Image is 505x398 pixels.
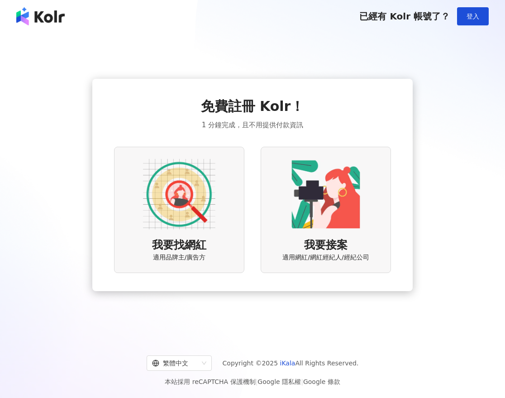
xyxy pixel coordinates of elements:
[201,97,305,116] span: 免費註冊 Kolr！
[257,378,301,385] a: Google 隱私權
[304,238,348,253] span: 我要接案
[256,378,258,385] span: |
[467,13,479,20] span: 登入
[153,253,206,262] span: 適用品牌主/廣告方
[152,356,198,370] div: 繁體中文
[143,158,215,230] img: AD identity option
[303,378,340,385] a: Google 條款
[301,378,303,385] span: |
[202,120,303,130] span: 1 分鐘完成，且不用提供付款資訊
[280,360,295,367] a: iKala
[359,11,450,22] span: 已經有 Kolr 帳號了？
[152,238,206,253] span: 我要找網紅
[165,376,340,387] span: 本站採用 reCAPTCHA 保護機制
[16,7,65,25] img: logo
[290,158,362,230] img: KOL identity option
[457,7,489,25] button: 登入
[223,358,359,369] span: Copyright © 2025 All Rights Reserved.
[282,253,369,262] span: 適用網紅/網紅經紀人/經紀公司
